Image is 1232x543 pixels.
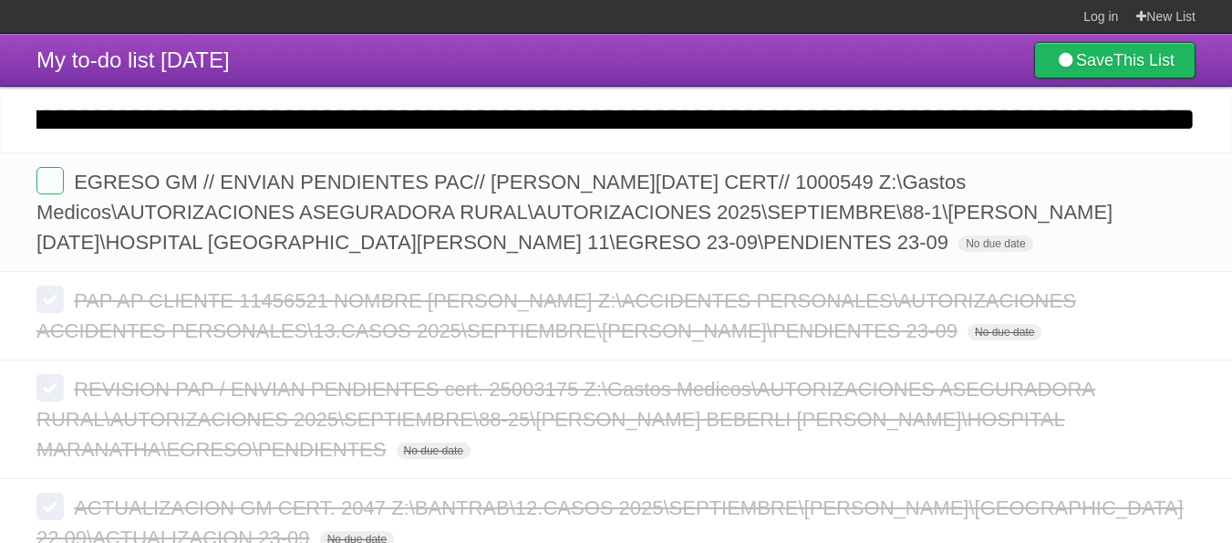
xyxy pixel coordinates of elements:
label: Done [36,286,64,313]
span: No due date [397,443,471,459]
span: No due date [968,324,1041,340]
label: Done [36,167,64,194]
label: Done [36,493,64,520]
b: This List [1113,51,1175,69]
span: REVISION PAP / ENVIAN PENDIENTES cert. 25003175 Z:\Gastos Medicos\AUTORIZACIONES ASEGURADORA RURA... [36,378,1095,461]
span: My to-do list [DATE] [36,47,230,72]
a: SaveThis List [1034,42,1196,78]
span: PAP AP CLIENTE 11456521 NOMBRE [PERSON_NAME] Z:\ACCIDENTES PERSONALES\AUTORIZACIONES ACCIDENTES P... [36,289,1076,342]
span: No due date [958,235,1032,252]
label: Done [36,374,64,402]
span: EGRESO GM // ENVIAN PENDIENTES PAC// [PERSON_NAME][DATE] CERT// 1000549 Z:\Gastos Medicos\AUTORIZ... [36,171,1113,254]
